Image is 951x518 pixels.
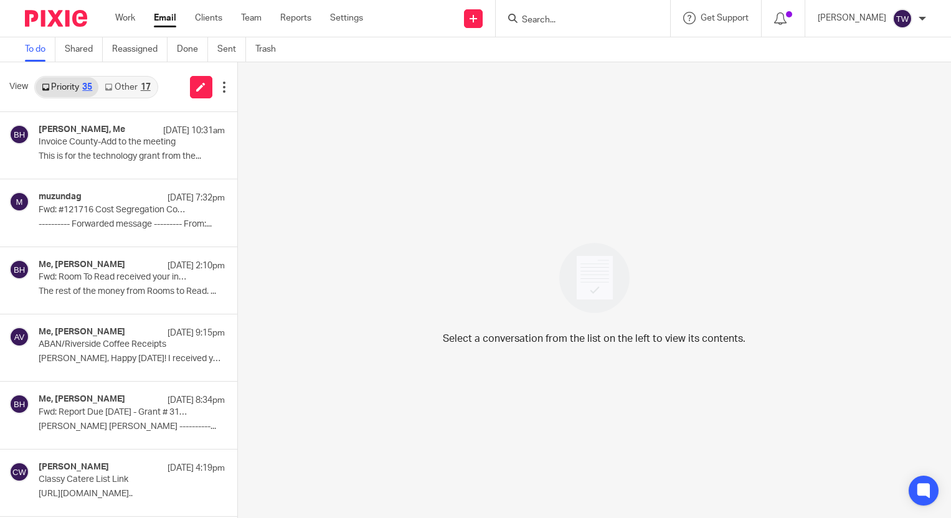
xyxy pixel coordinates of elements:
p: [PERSON_NAME], Happy [DATE]! I received your emails... [39,354,225,364]
a: Clients [195,12,222,24]
p: [DATE] 7:32pm [168,192,225,204]
img: svg%3E [9,394,29,414]
p: Select a conversation from the list on the left to view its contents. [443,331,745,346]
a: Done [177,37,208,62]
p: [DATE] 2:10pm [168,260,225,272]
img: svg%3E [9,125,29,144]
p: Fwd: Room To Read received your invoice #2030-0025 [39,272,187,283]
p: ---------- Forwarded message --------- From:... [39,219,225,230]
h4: muzundag [39,192,82,202]
span: Get Support [701,14,749,22]
p: [DATE] 4:19pm [168,462,225,474]
img: svg%3E [9,192,29,212]
img: svg%3E [9,462,29,482]
a: Settings [330,12,363,24]
a: Shared [65,37,103,62]
input: Search [521,15,633,26]
a: Work [115,12,135,24]
img: image [551,235,638,321]
a: Sent [217,37,246,62]
div: 35 [82,83,92,92]
a: Team [241,12,262,24]
img: Pixie [25,10,87,27]
img: svg%3E [9,260,29,280]
p: [PERSON_NAME] [818,12,886,24]
a: Reassigned [112,37,168,62]
p: This is for the technology grant from the... [39,151,225,162]
a: To do [25,37,55,62]
div: 17 [141,83,151,92]
a: Priority35 [35,77,98,97]
p: [DATE] 10:31am [163,125,225,137]
img: svg%3E [9,327,29,347]
h4: Me, [PERSON_NAME] [39,260,125,270]
p: Classy Catere List Link [39,474,187,485]
h4: Me, [PERSON_NAME] [39,394,125,405]
h4: [PERSON_NAME], Me [39,125,125,135]
h4: Me, [PERSON_NAME] [39,327,125,337]
p: ABAN/Riverside Coffee Receipts [39,339,187,350]
a: Email [154,12,176,24]
p: The rest of the money from Rooms to Read. ... [39,286,225,297]
p: Invoice County-Add to the meeting [39,137,187,148]
p: [URL][DOMAIN_NAME].. [39,489,225,499]
p: Fwd: Report Due [DATE] - Grant # 31625-24879 [39,407,187,418]
a: Reports [280,12,311,24]
p: [DATE] 9:15pm [168,327,225,339]
img: svg%3E [892,9,912,29]
a: Trash [255,37,285,62]
p: [PERSON_NAME] [PERSON_NAME] ----------... [39,421,225,432]
span: View [9,80,28,93]
p: [DATE] 8:34pm [168,394,225,407]
h4: [PERSON_NAME] [39,462,109,473]
a: Other17 [98,77,156,97]
p: Fwd: #121716 Cost Segregation Completion [39,205,187,215]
